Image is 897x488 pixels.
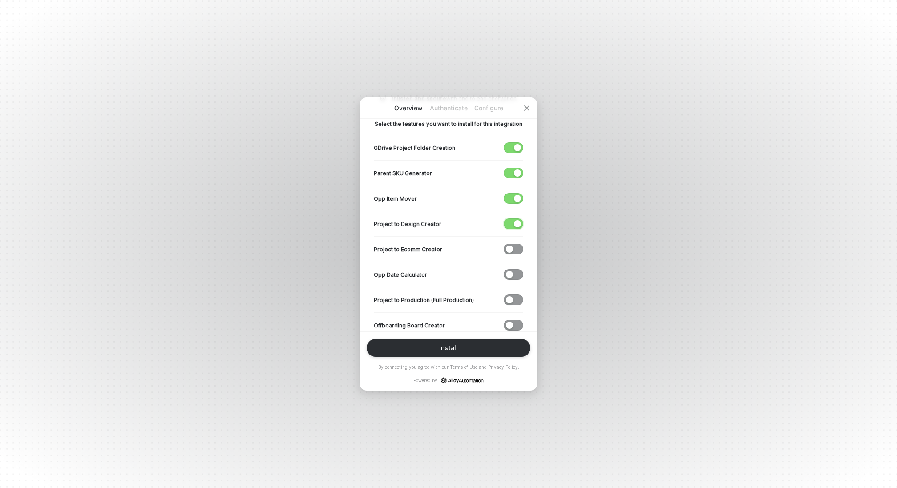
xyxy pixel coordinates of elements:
[488,364,518,370] a: Privacy Policy
[450,364,477,370] a: Terms of Use
[374,246,442,253] p: Project to Ecomm Creator
[374,271,427,278] p: Opp Date Calculator
[374,144,455,152] p: GDrive Project Folder Creation
[469,104,509,113] p: Configure
[374,120,523,128] p: Select the features you want to install for this integration
[428,104,469,113] p: Authenticate
[374,195,417,202] p: Opp Item Mover
[374,322,445,329] p: Offboarding Board Creator
[367,339,530,357] button: Install
[523,105,530,112] span: icon-close
[374,296,474,304] p: Project to Production (Full Production)
[439,344,458,351] div: Install
[388,104,428,113] p: Overview
[413,377,484,383] p: Powered by
[441,377,484,383] a: icon-success
[374,220,441,228] p: Project to Design Creator
[374,169,432,177] p: Parent SKU Generator
[378,364,519,370] p: By connecting you agree with our and .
